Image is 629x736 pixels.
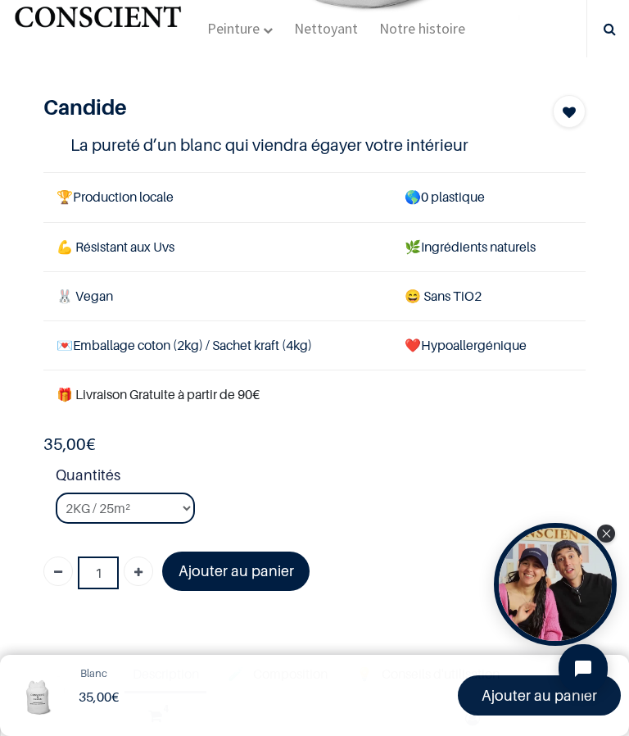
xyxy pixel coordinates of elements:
a: Supprimer [43,557,73,586]
b: € [43,434,96,454]
a: Ajouter au panier [162,552,309,592]
td: ans TiO2 [391,271,586,320]
img: Product Image [8,663,70,725]
span: 💌 [57,337,73,353]
font: 🎁 Livraison Gratuite à partir de 90€ [57,386,260,402]
iframe: Tidio Chat [545,630,622,707]
span: 🐰 Vegan [57,288,113,304]
span: 35,00 [43,434,86,454]
span: 🏆 [57,189,73,205]
span: 🌿 [405,239,421,255]
h1: Candide [43,95,504,120]
td: Production locale [43,173,391,222]
div: Open Tolstoy [494,523,617,646]
div: Tolstoy bubble widget [494,523,617,646]
span: 🌎 [405,189,421,205]
td: Emballage coton (2kg) / Sachet kraft (4kg) [43,321,391,370]
div: Close Tolstoy widget [597,525,615,543]
span: Nettoyant [294,19,358,38]
button: Add to wishlist [553,95,586,128]
a: Ajouter au panier [458,675,621,716]
span: 😄 S [405,288,431,304]
b: € [79,688,119,705]
span: 💪 Résistant aux Uvs [57,239,174,255]
span: Peinture [207,19,260,38]
h4: La pureté d’un blanc qui viendra égayer votre intérieur [70,133,558,157]
td: Ingrédients naturels [391,222,586,271]
td: ❤️Hypoallergénique [391,321,586,370]
td: 0 plastique [391,173,586,222]
a: Blanc [80,666,107,682]
span: Blanc [80,666,107,679]
span: Add to wishlist [563,102,576,122]
font: Ajouter au panier [482,687,597,704]
a: Ajouter [124,557,153,586]
div: Open Tolstoy widget [494,523,617,646]
span: 35,00 [79,688,111,705]
font: Ajouter au panier [179,562,294,579]
span: Notre histoire [379,19,465,38]
strong: Quantités [56,464,585,493]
